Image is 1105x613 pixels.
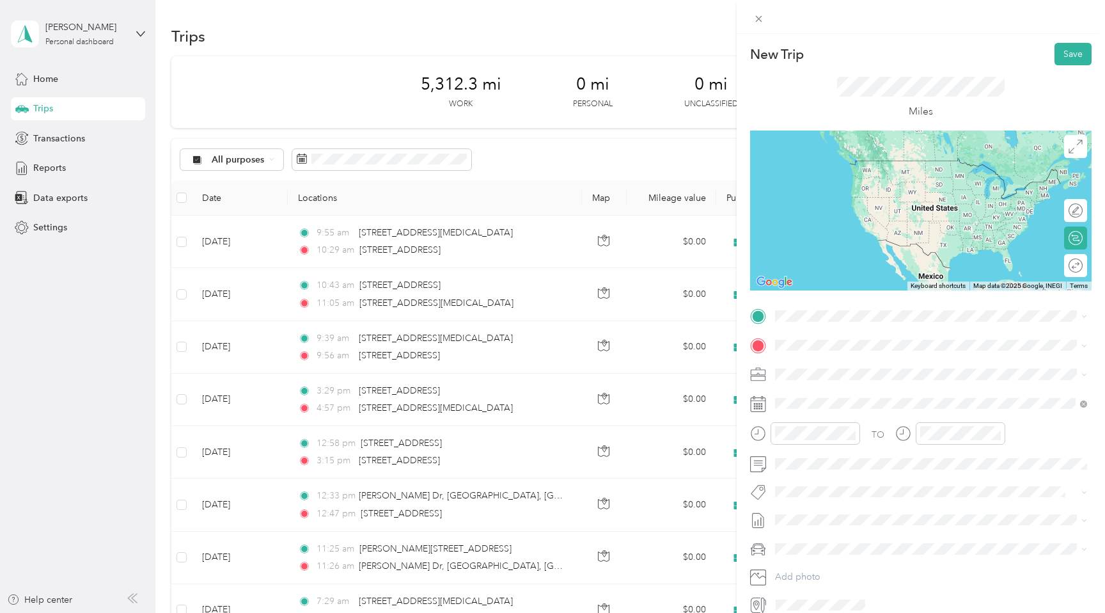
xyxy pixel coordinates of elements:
[1033,541,1105,613] iframe: Everlance-gr Chat Button Frame
[973,282,1062,289] span: Map data ©2025 Google, INEGI
[753,274,795,291] img: Google
[1054,43,1092,65] button: Save
[909,104,933,120] p: Miles
[1070,282,1088,289] a: Terms (opens in new tab)
[750,45,804,63] p: New Trip
[753,274,795,291] a: Open this area in Google Maps (opens a new window)
[771,568,1092,586] button: Add photo
[911,282,966,291] button: Keyboard shortcuts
